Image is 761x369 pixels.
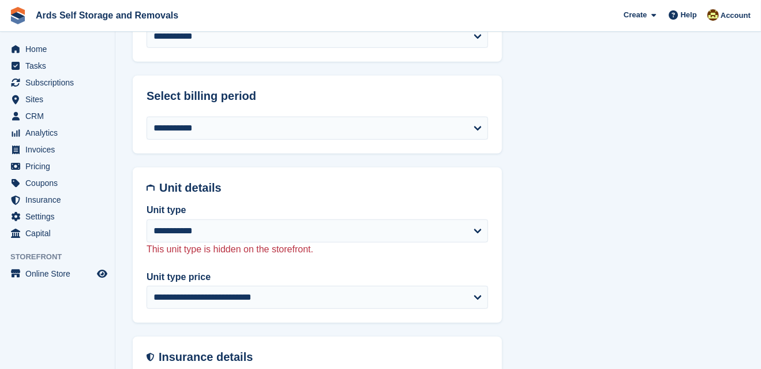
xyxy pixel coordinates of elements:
a: menu [6,141,109,158]
a: menu [6,208,109,225]
h2: Select billing period [147,90,488,103]
img: insurance-details-icon-731ffda60807649b61249b889ba3c5e2b5c27d34e2e1fb37a309f0fde93ff34a.svg [147,351,154,364]
span: Settings [25,208,95,225]
span: Online Store [25,266,95,282]
span: Storefront [10,251,115,263]
span: Sites [25,91,95,107]
span: Coupons [25,175,95,191]
span: Invoices [25,141,95,158]
a: Ards Self Storage and Removals [31,6,183,25]
a: menu [6,41,109,57]
a: menu [6,266,109,282]
a: menu [6,225,109,241]
a: menu [6,158,109,174]
a: menu [6,125,109,141]
span: Create [624,9,647,21]
span: Analytics [25,125,95,141]
span: Help [681,9,697,21]
img: unit-details-icon-595b0c5c156355b767ba7b61e002efae458ec76ed5ec05730b8e856ff9ea34a9.svg [147,181,155,195]
a: menu [6,91,109,107]
label: Unit type [147,203,488,217]
span: Tasks [25,58,95,74]
h2: Unit details [159,181,488,195]
span: Capital [25,225,95,241]
label: Unit type price [147,270,488,284]
a: menu [6,108,109,124]
a: menu [6,74,109,91]
a: menu [6,58,109,74]
h2: Insurance details [159,351,488,364]
span: Subscriptions [25,74,95,91]
span: Account [721,10,751,21]
a: menu [6,175,109,191]
p: This unit type is hidden on the storefront. [147,243,488,256]
span: Home [25,41,95,57]
a: menu [6,192,109,208]
a: Preview store [95,267,109,281]
img: Mark McFerran [707,9,719,21]
img: stora-icon-8386f47178a22dfd0bd8f6a31ec36ba5ce8667c1dd55bd0f319d3a0aa187defe.svg [9,7,27,24]
span: Pricing [25,158,95,174]
span: Insurance [25,192,95,208]
span: CRM [25,108,95,124]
